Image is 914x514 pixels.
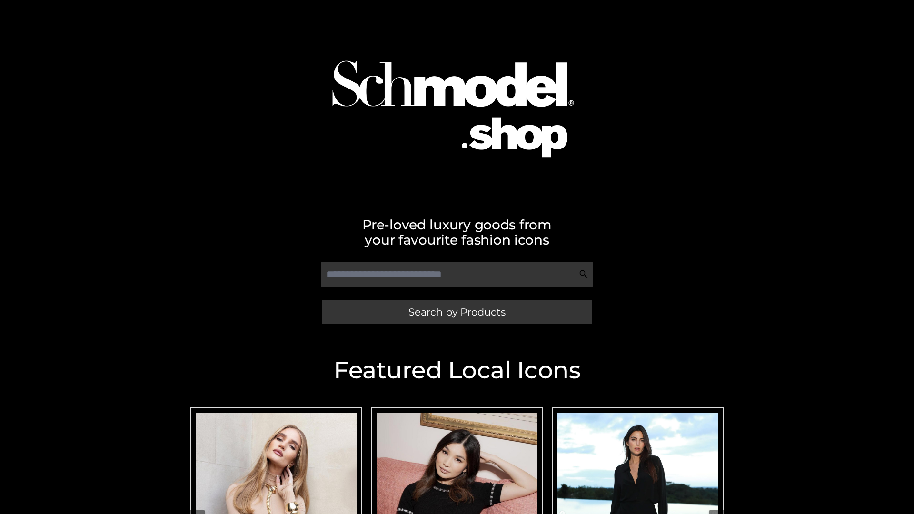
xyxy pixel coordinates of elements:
h2: Pre-loved luxury goods from your favourite fashion icons [186,217,728,247]
h2: Featured Local Icons​ [186,358,728,382]
span: Search by Products [408,307,506,317]
a: Search by Products [322,300,592,324]
img: Search Icon [579,269,588,279]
